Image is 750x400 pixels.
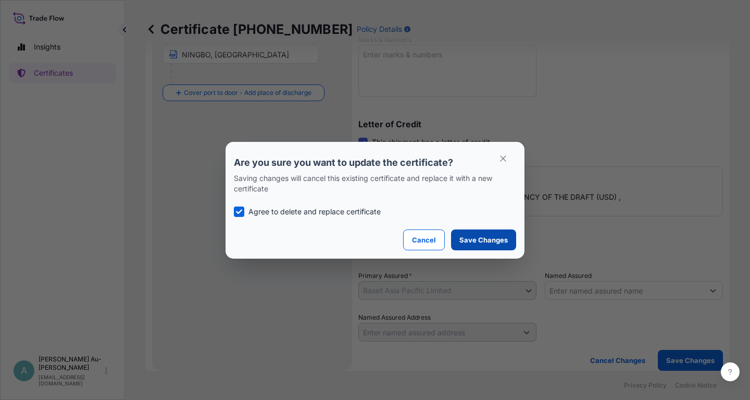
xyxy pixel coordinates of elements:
[248,207,381,217] p: Agree to delete and replace certificate
[403,229,445,250] button: Cancel
[412,235,436,245] p: Cancel
[234,156,516,169] p: Are you sure you want to update the certificate?
[459,235,508,245] p: Save Changes
[451,229,516,250] button: Save Changes
[234,173,516,194] p: Saving changes will cancel this existing certificate and replace it with a new certificate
